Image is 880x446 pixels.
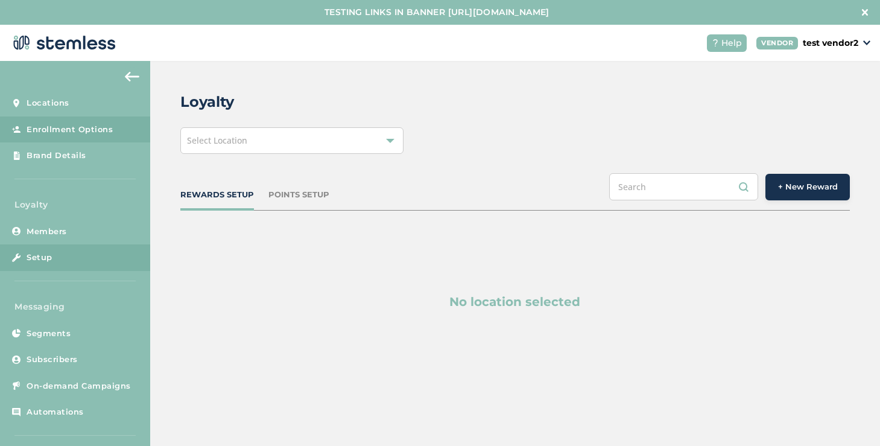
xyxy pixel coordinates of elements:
[27,380,131,392] span: On-demand Campaigns
[125,72,139,81] img: icon-arrow-back-accent-c549486e.svg
[180,189,254,201] div: REWARDS SETUP
[27,354,78,366] span: Subscribers
[12,6,862,19] label: TESTING LINKS IN BANNER [URL][DOMAIN_NAME]
[862,9,868,15] img: icon-close-white-1ed751a3.svg
[10,31,116,55] img: logo-dark-0685b13c.svg
[712,39,719,46] img: icon-help-white-03924b79.svg
[27,97,69,109] span: Locations
[803,37,858,49] p: test vendor2
[609,173,758,200] input: Search
[756,37,798,49] div: VENDOR
[27,328,71,340] span: Segments
[721,37,742,49] span: Help
[268,189,329,201] div: POINTS SETUP
[27,406,84,418] span: Automations
[180,91,234,113] h2: Loyalty
[778,181,838,193] span: + New Reward
[27,226,67,238] span: Members
[187,135,247,146] span: Select Location
[238,293,792,311] p: No location selected
[765,174,850,200] button: + New Reward
[27,150,86,162] span: Brand Details
[820,388,880,446] iframe: Chat Widget
[27,124,113,136] span: Enrollment Options
[863,40,870,45] img: icon_down-arrow-small-66adaf34.svg
[27,252,52,264] span: Setup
